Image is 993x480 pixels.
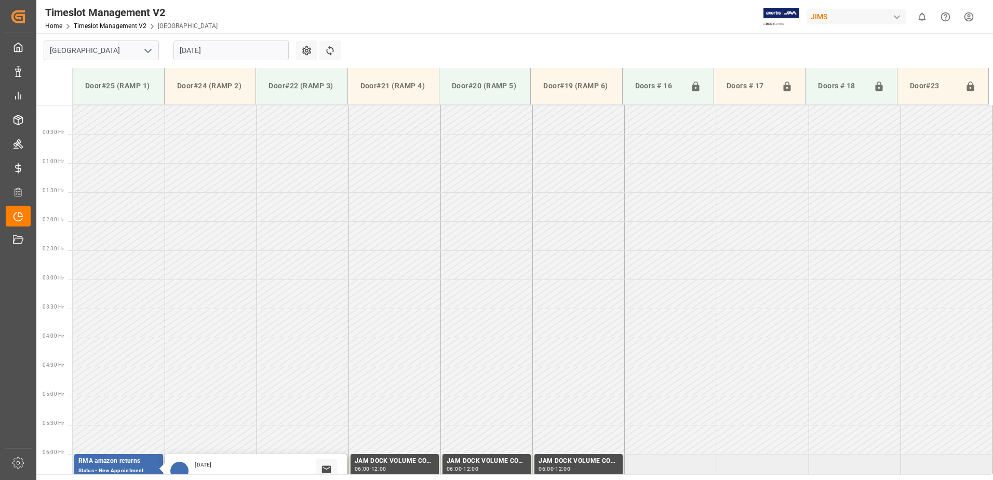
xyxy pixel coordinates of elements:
div: Door#24 (RAMP 2) [173,76,247,96]
span: 05:00 Hr [43,391,64,397]
div: 06:00 [447,466,462,471]
span: 03:00 Hr [43,275,64,281]
div: Door#20 (RAMP 5) [448,76,522,96]
div: Status - New Appointment [78,466,159,475]
span: 01:00 Hr [43,158,64,164]
span: 04:00 Hr [43,333,64,339]
div: Timeslot Management V2 [45,5,218,20]
div: JAM DOCK VOLUME CONTROL [355,456,435,466]
span: 06:00 Hr [43,449,64,455]
span: 02:00 Hr [43,217,64,222]
div: Doors # 16 [631,76,686,96]
button: open menu [140,43,155,59]
div: - [554,466,555,471]
input: Type to search/select [44,41,159,60]
span: 04:30 Hr [43,362,64,368]
input: DD.MM.YYYY [173,41,289,60]
div: Door#25 (RAMP 1) [81,76,156,96]
div: 12:00 [555,466,570,471]
a: Timeslot Management V2 [74,22,146,30]
div: 12:00 [463,466,478,471]
div: RMA amazon returns [78,456,159,466]
div: - [370,466,371,471]
span: 05:30 Hr [43,420,64,426]
span: 03:30 Hr [43,304,64,310]
div: JIMS [807,9,906,24]
div: Door#19 (RAMP 6) [539,76,613,96]
span: 02:30 Hr [43,246,64,251]
div: JAM DOCK VOLUME CONTROL [539,456,619,466]
div: Door#22 (RAMP 3) [264,76,339,96]
div: 06:00 [355,466,370,471]
div: Door#23 [906,76,961,96]
img: Exertis%20JAM%20-%20Email%20Logo.jpg_1722504956.jpg [763,8,799,26]
div: [DATE] [191,461,215,469]
div: JAM DOCK VOLUME CONTROL [447,456,527,466]
button: JIMS [807,7,910,26]
a: Home [45,22,62,30]
div: Doors # 17 [722,76,777,96]
button: Help Center [934,5,957,29]
div: - [462,466,463,471]
span: 00:30 Hr [43,129,64,135]
div: Doors # 18 [814,76,869,96]
div: 06:00 [539,466,554,471]
span: 01:30 Hr [43,188,64,193]
div: Door#21 (RAMP 4) [356,76,431,96]
div: 12:00 [371,466,386,471]
button: show 0 new notifications [910,5,934,29]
